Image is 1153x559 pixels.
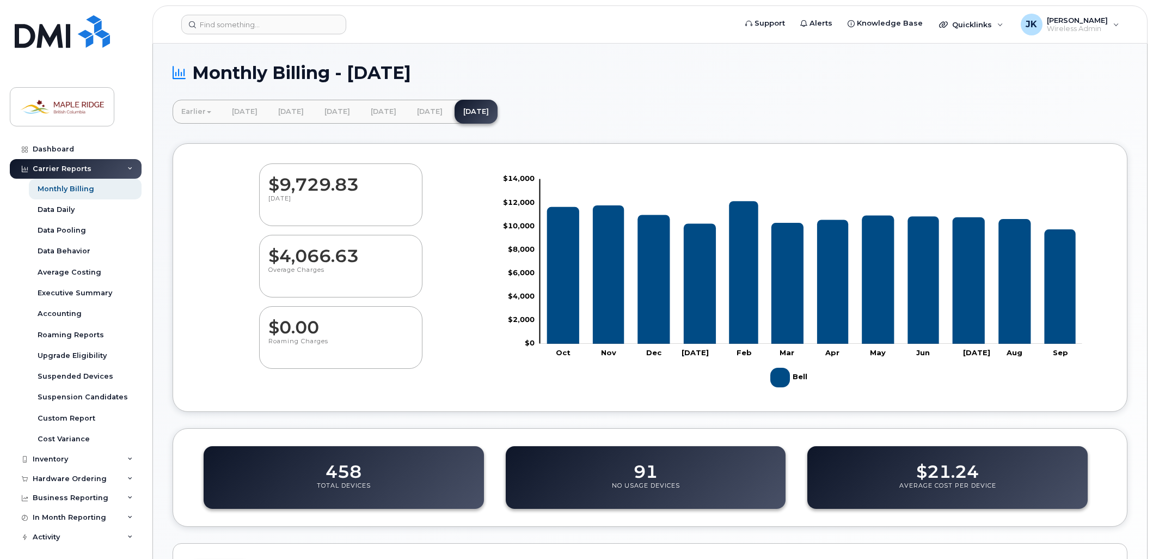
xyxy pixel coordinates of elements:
[1007,348,1023,357] tspan: Aug
[268,235,413,266] dd: $4,066.63
[647,348,663,357] tspan: Dec
[525,338,535,347] tspan: $0
[508,315,535,324] tspan: $2,000
[1053,348,1068,357] tspan: Sep
[269,100,312,124] a: [DATE]
[503,174,1082,392] g: Chart
[508,245,535,253] tspan: $8,000
[316,100,359,124] a: [DATE]
[634,451,658,482] dd: 91
[556,348,571,357] tspan: Oct
[503,197,535,206] tspan: $12,000
[737,348,752,357] tspan: Feb
[503,174,535,183] tspan: $14,000
[268,195,413,214] p: [DATE]
[268,307,413,337] dd: $0.00
[899,482,996,501] p: Average Cost Per Device
[173,63,1127,82] h1: Monthly Billing - [DATE]
[173,100,220,124] a: Earlier
[508,291,535,300] tspan: $4,000
[770,363,809,392] g: Legend
[268,164,413,195] dd: $9,729.83
[268,266,413,285] p: Overage Charges
[916,451,979,482] dd: $21.24
[408,100,451,124] a: [DATE]
[317,482,371,501] p: Total Devices
[916,348,930,357] tspan: Jun
[612,482,680,501] p: No Usage Devices
[503,221,535,229] tspan: $10,000
[508,268,535,277] tspan: $6,000
[455,100,498,124] a: [DATE]
[268,337,413,357] p: Roaming Charges
[770,363,809,392] g: Bell
[963,348,990,357] tspan: [DATE]
[601,348,616,357] tspan: Nov
[780,348,795,357] tspan: Mar
[870,348,886,357] tspan: May
[362,100,405,124] a: [DATE]
[223,100,266,124] a: [DATE]
[547,201,1076,344] g: Bell
[825,348,839,357] tspan: Apr
[682,348,709,357] tspan: [DATE]
[326,451,361,482] dd: 458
